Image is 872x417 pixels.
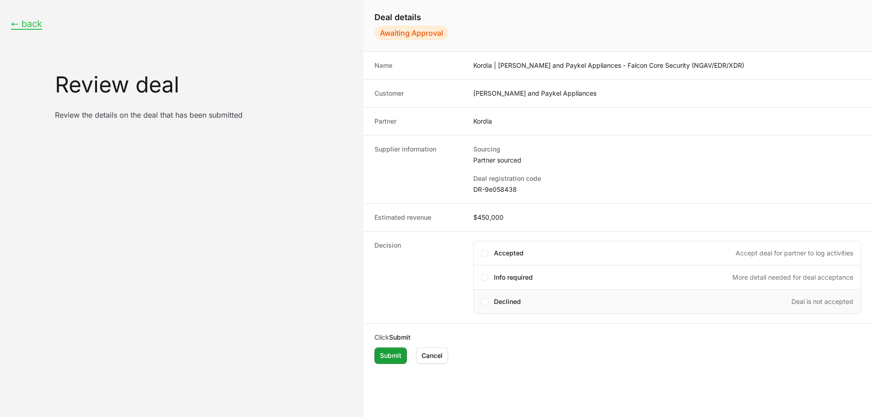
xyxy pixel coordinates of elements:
dt: Partner [374,117,462,126]
span: Info required [494,273,533,282]
span: Declined [494,297,521,306]
span: Accepted [494,249,524,258]
dt: Deal registration code [473,174,861,183]
button: ← back [11,18,42,30]
dd: Kordia [473,117,861,126]
span: Cancel [422,350,443,361]
span: Submit [380,350,401,361]
span: More detail needed for deal acceptance [732,273,853,282]
dd: Kordia | [PERSON_NAME] and Paykel Appliances - Falcon Core Security (NGAV/EDR/XDR) [473,61,861,70]
button: Cancel [416,347,448,364]
dt: Decision [374,241,462,314]
dd: Partner sourced [473,156,861,165]
span: Accept deal for partner to log activities [736,249,853,258]
dd: [PERSON_NAME] and Paykel Appliances [473,89,861,98]
b: Submit [389,333,411,341]
dd: DR-9e058438 [473,185,861,194]
h1: Review deal [55,74,352,96]
dt: Name [374,61,462,70]
span: Deal is not accepted [791,297,853,306]
dt: Supplier information [374,145,462,194]
dt: Estimated revenue [374,213,462,222]
button: Submit [374,347,407,364]
h1: Deal details [374,11,861,24]
dt: Sourcing [473,145,861,154]
p: Click [374,333,861,342]
p: Review the details on the deal that has been submitted [55,110,352,119]
dd: $450,000 [473,213,861,222]
dt: Customer [374,89,462,98]
dl: Create deal form [363,52,872,324]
